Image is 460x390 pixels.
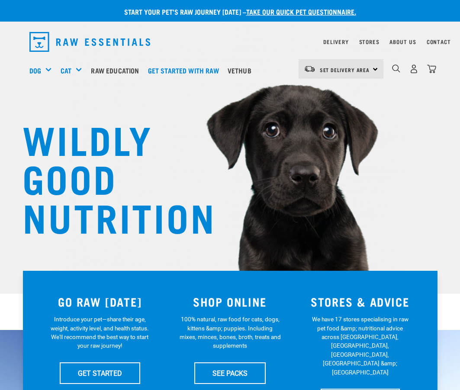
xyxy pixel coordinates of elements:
[29,65,41,76] a: Dog
[29,32,151,52] img: Raw Essentials Logo
[170,295,290,308] h3: SHOP ONLINE
[60,362,140,384] a: GET STARTED
[359,40,380,43] a: Stores
[23,119,196,235] h1: WILDLY GOOD NUTRITION
[409,64,418,73] img: user.png
[427,64,436,73] img: home-icon@2x.png
[389,40,416,43] a: About Us
[427,40,451,43] a: Contact
[23,29,438,55] nav: dropdown navigation
[309,315,411,377] p: We have 17 stores specialising in raw pet food &amp; nutritional advice across [GEOGRAPHIC_DATA],...
[392,64,400,73] img: home-icon-1@2x.png
[89,53,145,88] a: Raw Education
[320,68,370,71] span: Set Delivery Area
[49,315,151,350] p: Introduce your pet—share their age, weight, activity level, and health status. We'll recommend th...
[194,362,266,384] a: SEE PACKS
[246,10,356,13] a: take our quick pet questionnaire.
[323,40,348,43] a: Delivery
[179,315,281,350] p: 100% natural, raw food for cats, dogs, kittens &amp; puppies. Including mixes, minces, bones, bro...
[304,65,315,73] img: van-moving.png
[40,295,160,308] h3: GO RAW [DATE]
[146,53,225,88] a: Get started with Raw
[300,295,420,308] h3: STORES & ADVICE
[61,65,71,76] a: Cat
[225,53,258,88] a: Vethub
